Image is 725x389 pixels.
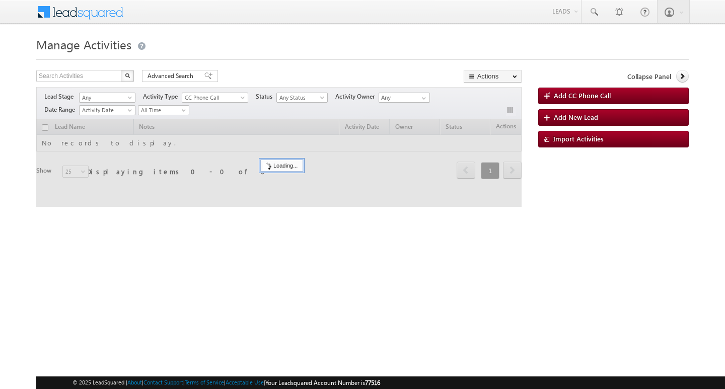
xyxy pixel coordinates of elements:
[44,92,78,101] span: Lead Stage
[143,379,183,385] a: Contact Support
[80,93,132,102] span: Any
[379,93,430,103] input: Type to Search
[335,92,379,101] span: Activity Owner
[185,379,224,385] a: Terms of Service
[554,91,611,100] span: Add CC Phone Call
[277,93,325,102] span: Any Status
[554,113,598,121] span: Add New Lead
[127,379,142,385] a: About
[464,70,522,83] button: Actions
[182,93,248,103] a: CC Phone Call
[44,105,79,114] span: Date Range
[260,160,303,172] div: Loading...
[138,105,189,115] a: All Time
[125,73,130,78] img: Search
[365,379,380,386] span: 77516
[182,93,243,102] span: CC Phone Call
[36,36,131,52] span: Manage Activities
[80,106,132,115] span: Activity Date
[79,93,135,103] a: Any
[256,92,276,101] span: Status
[276,93,328,103] a: Any Status
[553,134,604,143] span: Import Activities
[72,378,380,387] span: © 2025 LeadSquared | | | | |
[143,92,182,101] span: Activity Type
[627,72,671,81] span: Collapse Panel
[138,106,186,115] span: All Time
[79,105,135,115] a: Activity Date
[265,379,380,386] span: Your Leadsquared Account Number is
[416,93,429,103] a: Show All Items
[226,379,264,385] a: Acceptable Use
[148,71,196,81] span: Advanced Search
